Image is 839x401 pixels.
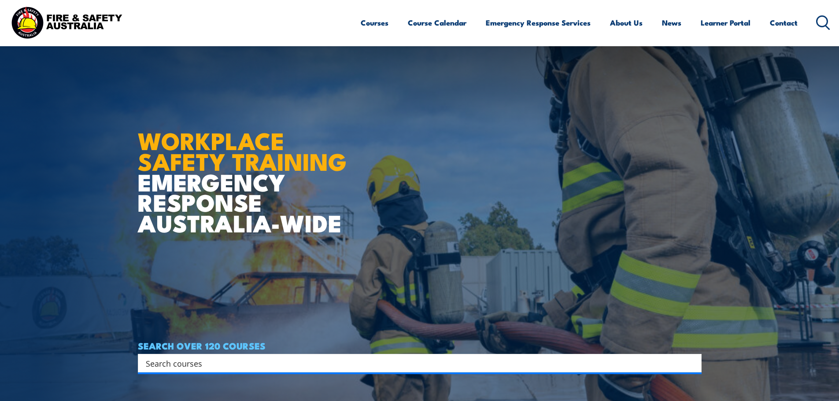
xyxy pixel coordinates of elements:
a: Emergency Response Services [486,11,591,34]
a: Contact [770,11,798,34]
input: Search input [146,357,682,370]
a: News [662,11,681,34]
a: Course Calendar [408,11,466,34]
h4: SEARCH OVER 120 COURSES [138,341,702,350]
a: Learner Portal [701,11,750,34]
button: Search magnifier button [686,357,699,369]
a: Courses [361,11,388,34]
form: Search form [148,357,684,369]
strong: WORKPLACE SAFETY TRAINING [138,121,347,179]
h1: EMERGENCY RESPONSE AUSTRALIA-WIDE [138,108,353,233]
a: About Us [610,11,643,34]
